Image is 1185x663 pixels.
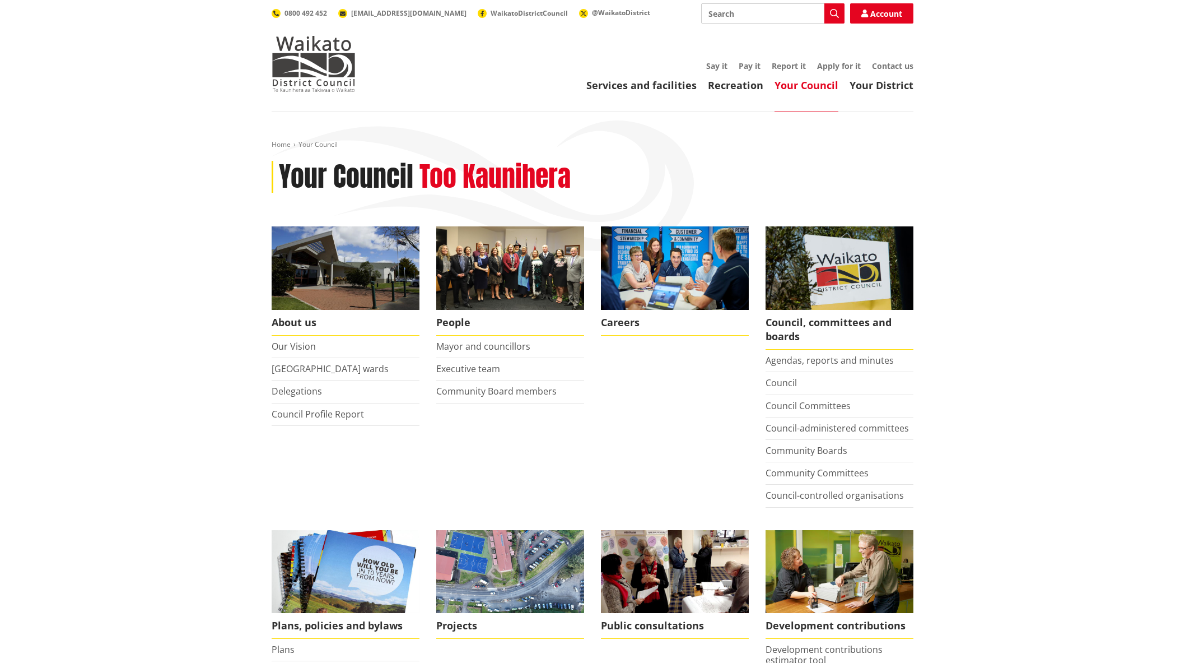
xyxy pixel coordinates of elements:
[579,8,650,17] a: @WaikatoDistrict
[766,354,894,367] a: Agendas, reports and minutes
[272,363,389,375] a: [GEOGRAPHIC_DATA] wards
[601,613,749,639] span: Public consultations
[436,226,584,310] img: 2022 Council
[338,8,466,18] a: [EMAIL_ADDRESS][DOMAIN_NAME]
[351,8,466,18] span: [EMAIL_ADDRESS][DOMAIN_NAME]
[601,226,749,336] a: Careers
[436,385,557,397] a: Community Board members
[708,78,763,92] a: Recreation
[872,61,913,71] a: Contact us
[766,310,913,350] span: Council, committees and boards
[491,8,568,18] span: WaikatoDistrictCouncil
[436,613,584,639] span: Projects
[419,161,571,193] h2: Too Kaunihera
[272,310,419,336] span: About us
[739,61,761,71] a: Pay it
[766,422,909,434] a: Council-administered committees
[436,340,530,353] a: Mayor and councillors
[766,467,869,479] a: Community Committees
[272,530,419,614] img: Long Term Plan
[706,61,727,71] a: Say it
[592,8,650,17] span: @WaikatoDistrict
[436,363,500,375] a: Executive team
[601,226,749,310] img: Office staff in meeting - Career page
[436,310,584,336] span: People
[817,61,861,71] a: Apply for it
[272,530,419,639] a: We produce a number of plans, policies and bylaws including the Long Term Plan Plans, policies an...
[272,36,356,92] img: Waikato District Council - Te Kaunihera aa Takiwaa o Waikato
[436,530,584,639] a: Projects
[272,613,419,639] span: Plans, policies and bylaws
[272,140,291,149] a: Home
[272,8,327,18] a: 0800 492 452
[272,140,913,150] nav: breadcrumb
[766,530,913,639] a: FInd out more about fees and fines here Development contributions
[775,78,838,92] a: Your Council
[766,226,913,310] img: Waikato-District-Council-sign
[850,3,913,24] a: Account
[586,78,697,92] a: Services and facilities
[766,530,913,614] img: Fees
[772,61,806,71] a: Report it
[601,530,749,614] img: public-consultations
[272,643,295,656] a: Plans
[701,3,845,24] input: Search input
[272,408,364,420] a: Council Profile Report
[284,8,327,18] span: 0800 492 452
[272,226,419,336] a: WDC Building 0015 About us
[436,226,584,336] a: 2022 Council People
[601,530,749,639] a: public-consultations Public consultations
[298,140,338,149] span: Your Council
[601,310,749,336] span: Careers
[766,444,847,457] a: Community Boards
[272,226,419,310] img: WDC Building 0015
[850,78,913,92] a: Your District
[766,613,913,639] span: Development contributions
[272,340,316,353] a: Our Vision
[766,489,904,502] a: Council-controlled organisations
[766,226,913,350] a: Waikato-District-Council-sign Council, committees and boards
[478,8,568,18] a: WaikatoDistrictCouncil
[766,400,851,412] a: Council Committees
[766,377,797,389] a: Council
[279,161,413,193] h1: Your Council
[436,530,584,614] img: DJI_0336
[272,385,322,397] a: Delegations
